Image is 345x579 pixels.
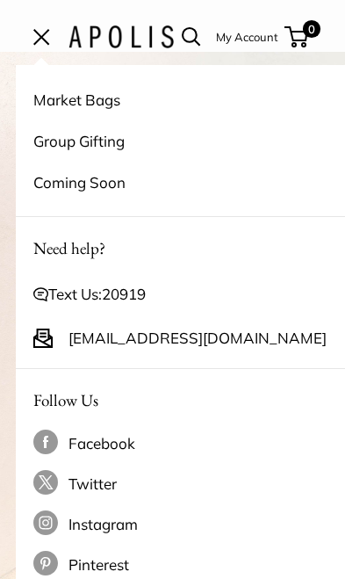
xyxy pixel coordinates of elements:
[286,26,308,47] a: 0
[33,30,51,44] button: Open menu
[68,25,174,48] img: Apolis
[33,120,343,162] a: Group Gifting
[33,385,343,416] p: Follow Us
[303,20,320,38] span: 0
[33,430,343,458] a: Follow us on Facebook
[33,470,343,498] a: Follow us on Twitter
[33,233,343,264] p: Need help?
[33,551,343,579] a: Follow us on Pinterest
[48,280,146,308] span: Text Us:
[33,79,343,120] a: Market Bags
[102,285,146,303] a: 20919
[68,324,327,352] a: [EMAIL_ADDRESS][DOMAIN_NAME]
[182,27,201,47] a: Open search
[216,26,278,47] a: My Account
[33,510,343,539] a: Follow us on Instagram
[33,162,343,203] a: Coming Soon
